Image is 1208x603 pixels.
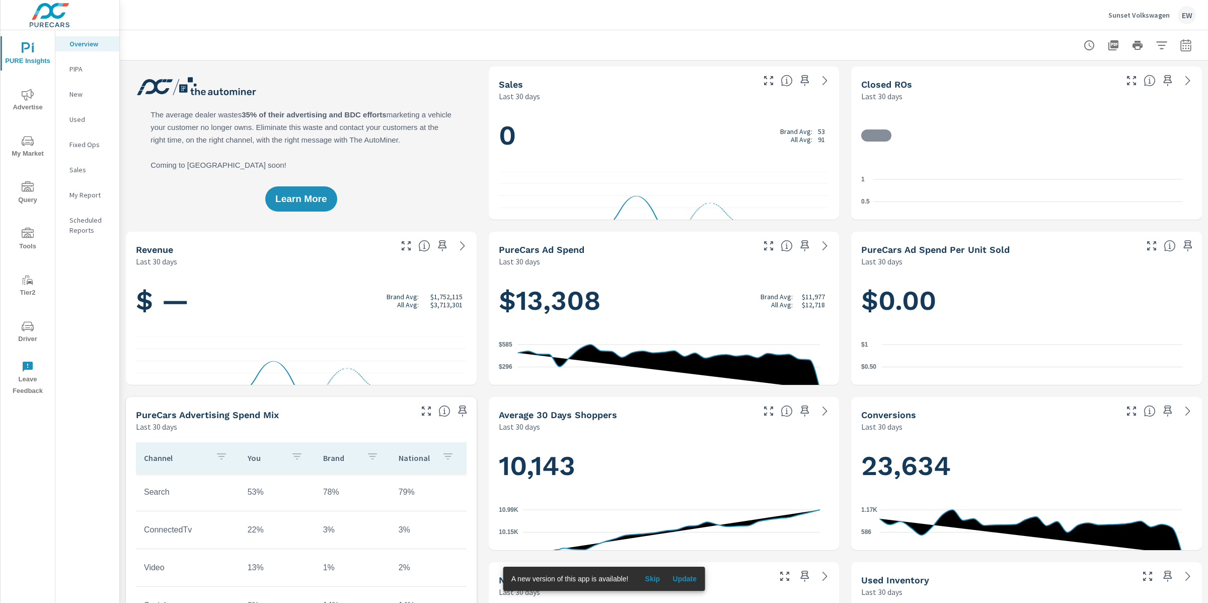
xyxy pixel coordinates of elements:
p: Sunset Volkswagen [1108,11,1170,20]
text: 586 [861,528,871,535]
p: $12,718 [802,301,825,309]
h5: PureCars Advertising Spend Mix [136,410,279,420]
h5: Sales [499,79,523,90]
text: 10.99K [499,506,518,513]
div: Scheduled Reports [55,213,119,238]
text: 1 [861,175,865,182]
div: nav menu [1,30,55,401]
span: The number of dealer-specified goals completed by a visitor. [Source: This data is provided by th... [1144,405,1156,417]
a: See more details in report [1180,73,1196,89]
button: Make Fullscreen [1144,238,1160,254]
div: EW [1178,6,1196,24]
h1: 0 [499,118,829,153]
span: A rolling 30 day total of daily Shoppers on the dealership website, averaged over the selected da... [781,405,793,417]
button: Update [668,571,701,587]
p: All Avg: [397,301,419,309]
td: 53% [240,480,315,505]
a: See more details in report [1180,568,1196,584]
span: My Market [4,135,52,160]
span: Save this to your personalized report [797,73,813,89]
button: Make Fullscreen [418,403,434,419]
button: Apply Filters [1152,35,1172,55]
span: Save this to your personalized report [1160,568,1176,584]
p: Brand Avg: [387,293,419,301]
button: Make Fullscreen [761,73,777,89]
span: Tools [4,228,52,252]
a: See more details in report [817,568,833,584]
a: See more details in report [817,238,833,254]
div: Overview [55,36,119,51]
p: You [248,453,283,463]
h5: Conversions [861,410,916,420]
text: $1 [861,341,868,348]
p: Last 30 days [499,255,540,267]
p: Brand Avg: [780,127,812,136]
p: Brand Avg: [761,293,793,301]
a: See more details in report [817,73,833,89]
div: New [55,87,119,102]
span: Number of vehicles sold by the dealership over the selected date range. [Source: This data is sou... [781,75,793,87]
h1: $ — [136,284,467,318]
p: Last 30 days [136,421,177,433]
span: PURE Insights [4,42,52,67]
span: Number of Repair Orders Closed by the selected dealership group over the selected time range. [So... [1144,75,1156,87]
p: Last 30 days [861,421,902,433]
td: 3% [315,517,391,543]
p: Last 30 days [861,586,902,598]
button: Print Report [1127,35,1148,55]
p: 53 [818,127,825,136]
span: Update [672,574,697,583]
h5: Closed ROs [861,79,912,90]
p: Last 30 days [499,586,540,598]
button: Make Fullscreen [398,238,414,254]
p: $1,752,115 [430,293,463,301]
p: Channel [144,453,207,463]
div: Sales [55,162,119,177]
span: Save this to your personalized report [797,403,813,419]
h1: 23,634 [861,449,1192,483]
span: A new version of this app is available! [511,575,629,583]
span: Save this to your personalized report [1160,73,1176,89]
h1: $0.00 [861,284,1192,318]
p: Fixed Ops [69,140,111,150]
span: Total cost of media for all PureCars channels for the selected dealership group over the selected... [781,240,793,252]
text: $0.50 [861,363,876,370]
p: Last 30 days [499,90,540,102]
h1: $13,308 [499,284,829,318]
button: Skip [636,571,668,587]
td: 13% [240,555,315,580]
span: Leave Feedback [4,361,52,397]
p: Brand [323,453,358,463]
p: Last 30 days [136,255,177,267]
h5: Average 30 Days Shoppers [499,410,617,420]
a: See more details in report [817,403,833,419]
span: Save this to your personalized report [434,238,450,254]
span: Save this to your personalized report [455,403,471,419]
h1: 10,143 [499,449,829,483]
p: Scheduled Reports [69,215,111,235]
button: Make Fullscreen [1123,73,1140,89]
p: My Report [69,190,111,200]
h5: PureCars Ad Spend [499,244,584,255]
button: Select Date Range [1176,35,1196,55]
p: All Avg: [771,301,793,309]
td: 22% [240,517,315,543]
p: All Avg: [791,136,812,144]
text: 1.17K [861,506,877,513]
p: National [399,453,434,463]
span: Driver [4,320,52,345]
button: Make Fullscreen [761,403,777,419]
button: Make Fullscreen [1123,403,1140,419]
td: 1% [315,555,391,580]
div: PIPA [55,61,119,77]
button: Make Fullscreen [777,568,793,584]
p: Overview [69,39,111,49]
p: $11,977 [802,293,825,301]
div: My Report [55,187,119,203]
td: 79% [391,480,466,505]
span: Tier2 [4,274,52,299]
a: See more details in report [455,238,471,254]
p: Last 30 days [861,90,902,102]
p: Sales [69,165,111,175]
text: $296 [499,363,512,370]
